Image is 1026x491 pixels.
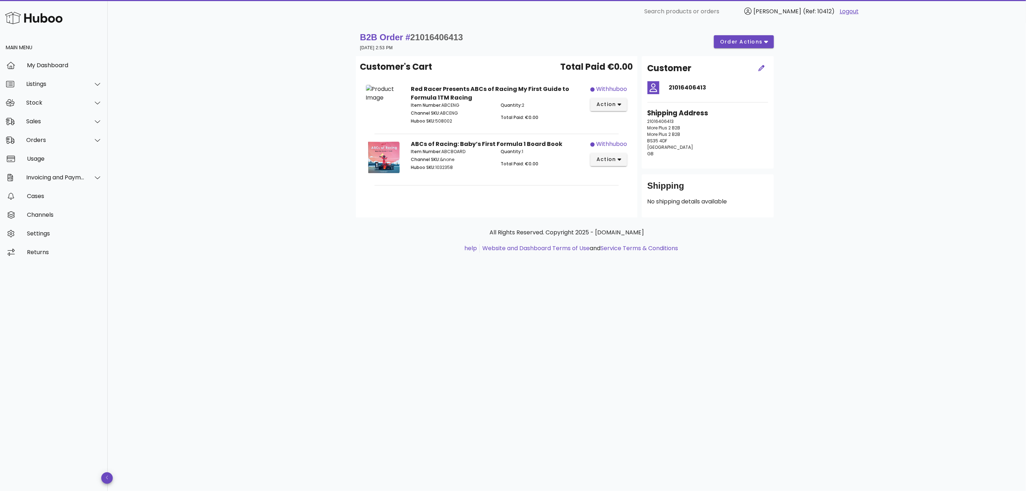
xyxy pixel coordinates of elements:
div: My Dashboard [27,62,102,69]
div: Invoicing and Payments [26,174,85,181]
li: and [480,244,678,253]
div: Listings [26,81,85,87]
span: Item Number: [411,102,441,108]
strong: B2B Order # [360,32,463,42]
div: Cases [27,193,102,199]
span: Total Paid: €0.00 [501,161,538,167]
span: [PERSON_NAME] [753,7,801,15]
a: Service Terms & Conditions [600,244,678,252]
span: 21016406413 [410,32,463,42]
div: withhuboo [596,85,627,93]
span: Item Number: [411,148,441,155]
p: 1032358 [411,164,492,171]
span: (Ref: 10412) [803,7,835,15]
div: withhuboo [596,140,627,148]
span: Total Paid €0.00 [561,60,633,73]
img: Product Image [366,85,402,102]
a: Logout [840,7,859,16]
h2: Customer [647,62,692,75]
h4: 21016406413 [669,83,768,92]
a: help [464,244,477,252]
div: Channels [27,211,102,218]
div: Sales [26,118,85,125]
div: Settings [27,230,102,237]
span: More Plus 2 B2B [647,125,681,131]
div: Orders [26,137,85,143]
img: Product Image [366,140,402,175]
button: order actions [714,35,774,48]
p: 2 [501,102,582,109]
div: Stock [26,99,85,106]
span: 21016406413 [647,118,674,124]
span: order actions [720,38,763,46]
span: Huboo SKU: [411,118,435,124]
span: [GEOGRAPHIC_DATA] [647,144,693,150]
span: Channel SKU: [411,110,440,116]
p: ABCENG [411,102,492,109]
span: Channel SKU: [411,156,440,162]
div: Usage [27,155,102,162]
strong: ABCs of Racing: Baby’s First Formula 1 Board Book [411,140,562,148]
div: Shipping [647,180,768,197]
span: Quantity: [501,148,522,155]
strong: Red Racer Presents ABCs of Racing My First Guide to Formula 1TM Racing [411,85,569,102]
h3: Shipping Address [647,108,768,118]
span: Customer's Cart [360,60,432,73]
p: No shipping details available [647,197,768,206]
p: All Rights Reserved. Copyright 2025 - [DOMAIN_NAME] [362,228,772,237]
span: Huboo SKU: [411,164,435,170]
button: action [590,98,627,111]
p: 508002 [411,118,492,124]
span: Total Paid: €0.00 [501,114,538,120]
span: action [596,156,616,163]
p: ABCENG [411,110,492,116]
a: Website and Dashboard Terms of Use [482,244,590,252]
p: ABCBOARD [411,148,492,155]
span: action [596,101,616,108]
small: [DATE] 2:53 PM [360,45,393,50]
span: BS35 4DF [647,138,668,144]
p: 1 [501,148,582,155]
button: action [590,153,627,166]
p: &none [411,156,492,163]
span: GB [647,151,654,157]
span: More Plus 2 B2B [647,131,681,137]
img: Huboo Logo [5,10,62,26]
div: Returns [27,249,102,256]
span: Quantity: [501,102,522,108]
